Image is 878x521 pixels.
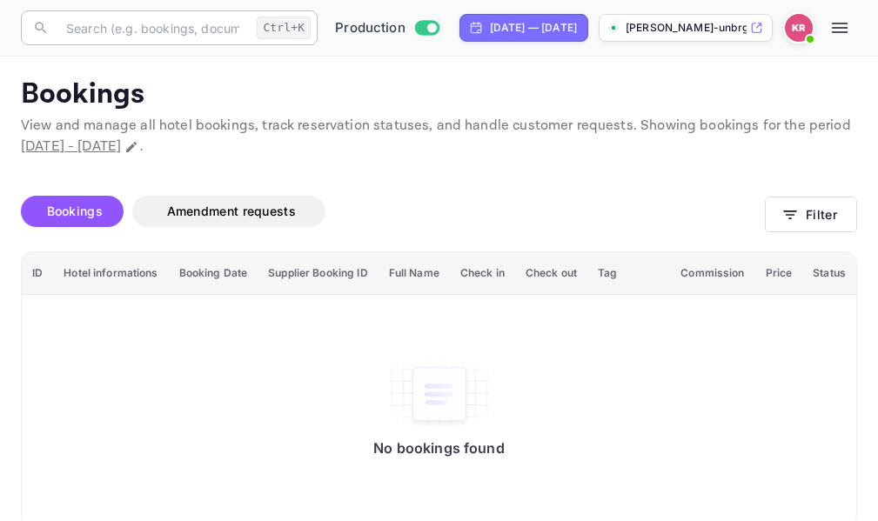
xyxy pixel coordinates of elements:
img: No bookings found [387,357,492,431]
span: [DATE] - [DATE] [21,137,121,156]
th: Full Name [379,252,450,295]
div: [DATE] — [DATE] [490,20,577,36]
p: Bookings [21,77,857,112]
div: Ctrl+K [257,17,311,39]
th: Status [802,252,856,295]
div: Switch to Sandbox mode [328,18,446,38]
p: [PERSON_NAME]-unbrg.[PERSON_NAME]... [626,20,747,36]
th: Tag [587,252,670,295]
th: Commission [670,252,754,295]
th: Booking Date [169,252,258,295]
span: Production [335,18,405,38]
img: Kobus Roux [785,14,813,42]
th: Price [755,252,803,295]
span: Bookings [47,204,103,218]
th: Hotel informations [53,252,168,295]
button: Change date range [123,138,140,156]
th: Check in [450,252,515,295]
button: Filter [765,197,857,232]
p: View and manage all hotel bookings, track reservation statuses, and handle customer requests. Sho... [21,116,857,157]
th: Check out [515,252,587,295]
span: Amendment requests [167,204,296,218]
p: No bookings found [373,439,505,457]
div: account-settings tabs [21,196,765,227]
input: Search (e.g. bookings, documentation) [56,10,250,45]
th: ID [22,252,53,295]
th: Supplier Booking ID [258,252,378,295]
